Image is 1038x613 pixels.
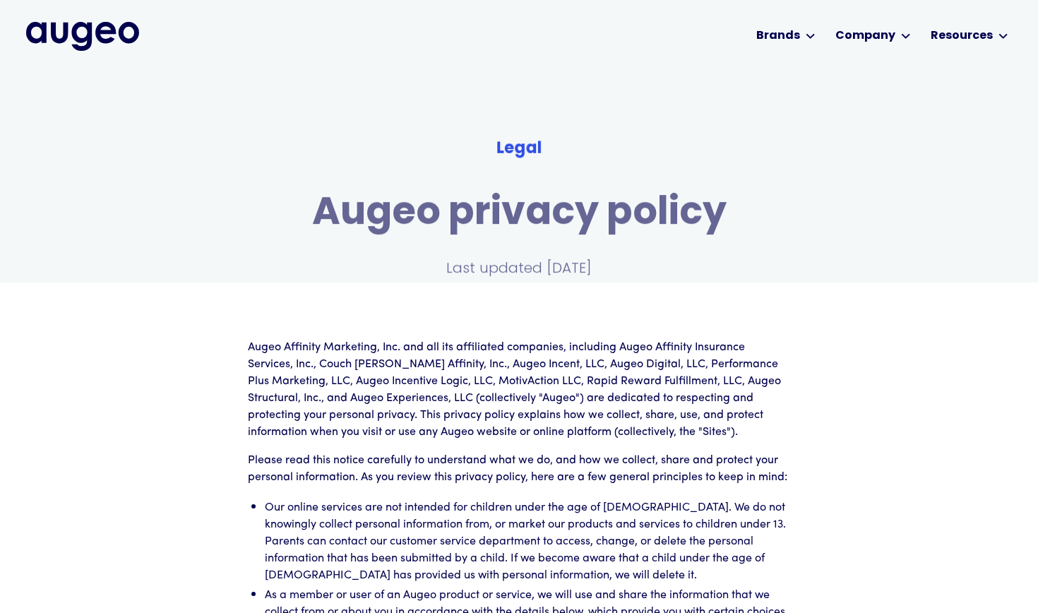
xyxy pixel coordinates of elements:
[26,22,139,50] img: Augeo's full logo in midnight blue.
[106,194,932,235] h1: Augeo privacy policy
[265,497,790,582] li: Our online services are not intended for children under the age of [DEMOGRAPHIC_DATA]. We do not ...
[248,452,790,486] p: Please read this notice carefully to understand what we do, and how we collect, share and protect...
[106,258,932,278] p: Last updated [DATE]
[248,339,790,441] p: Augeo Affinity Marketing, Inc. and all its affiliated companies, including Augeo Affinity Insuran...
[756,28,800,44] div: Brands
[931,28,993,44] div: Resources
[123,136,915,161] div: Legal
[26,22,139,50] a: home
[835,28,895,44] div: Company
